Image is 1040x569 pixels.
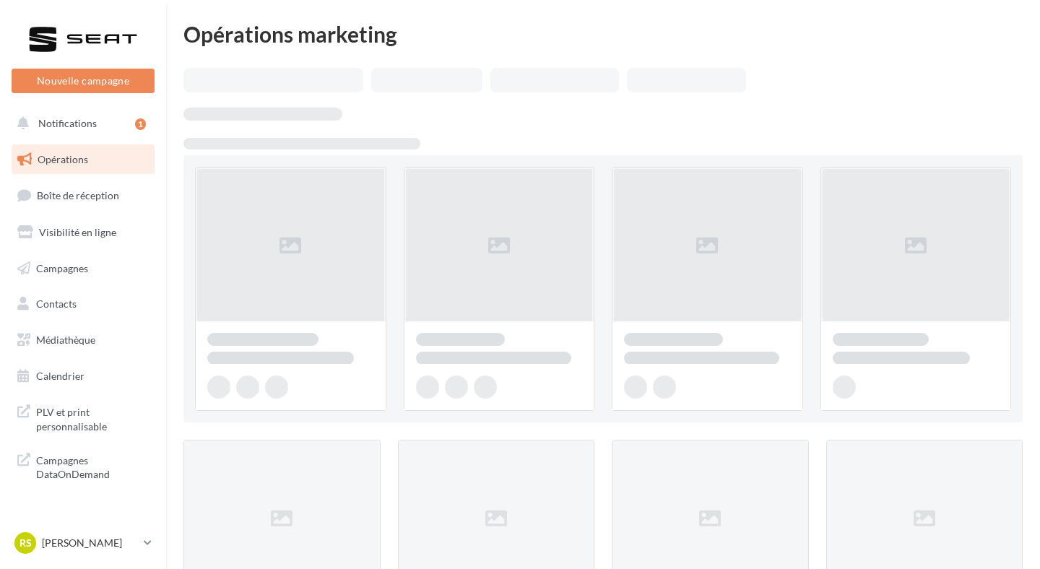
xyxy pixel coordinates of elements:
[36,334,95,346] span: Médiathèque
[9,253,157,284] a: Campagnes
[42,536,138,550] p: [PERSON_NAME]
[12,529,155,557] a: RS [PERSON_NAME]
[19,536,32,550] span: RS
[36,451,149,482] span: Campagnes DataOnDemand
[183,23,1023,45] div: Opérations marketing
[135,118,146,130] div: 1
[9,396,157,439] a: PLV et print personnalisable
[36,370,84,382] span: Calendrier
[12,69,155,93] button: Nouvelle campagne
[9,289,157,319] a: Contacts
[9,361,157,391] a: Calendrier
[9,325,157,355] a: Médiathèque
[37,189,119,201] span: Boîte de réception
[9,180,157,211] a: Boîte de réception
[9,217,157,248] a: Visibilité en ligne
[9,445,157,487] a: Campagnes DataOnDemand
[9,144,157,175] a: Opérations
[9,108,152,139] button: Notifications 1
[36,297,77,310] span: Contacts
[38,117,97,129] span: Notifications
[39,226,116,238] span: Visibilité en ligne
[36,402,149,433] span: PLV et print personnalisable
[38,153,88,165] span: Opérations
[36,261,88,274] span: Campagnes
